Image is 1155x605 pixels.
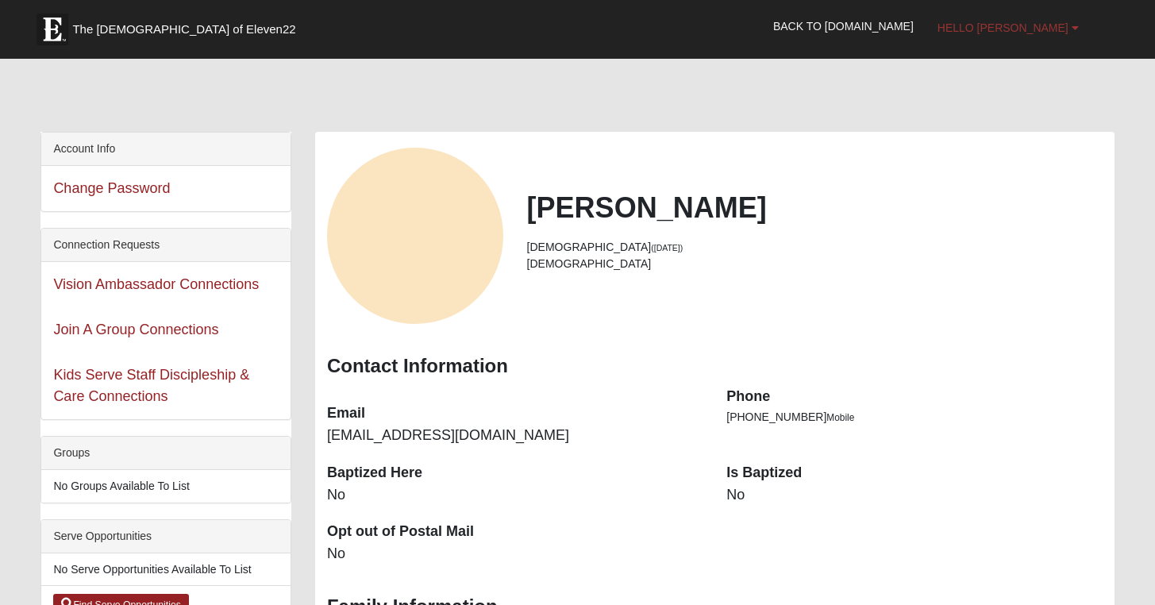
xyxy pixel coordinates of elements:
img: Eleven22 logo [37,13,68,45]
dd: No [726,485,1102,506]
a: View Fullsize Photo [327,148,503,324]
a: Back to [DOMAIN_NAME] [761,6,926,46]
dt: Baptized Here [327,463,703,484]
li: [PHONE_NUMBER] [726,409,1102,426]
div: Connection Requests [41,229,291,262]
dt: Is Baptized [726,463,1102,484]
a: Join A Group Connections [53,322,218,337]
a: Hello [PERSON_NAME] [926,8,1091,48]
span: The [DEMOGRAPHIC_DATA] of Eleven22 [72,21,295,37]
div: Account Info [41,133,291,166]
dt: Email [327,403,703,424]
div: Groups [41,437,291,470]
small: ([DATE]) [651,243,683,252]
h2: [PERSON_NAME] [527,191,1103,225]
div: Serve Opportunities [41,520,291,553]
dd: [EMAIL_ADDRESS][DOMAIN_NAME] [327,426,703,446]
dd: No [327,544,703,565]
dd: No [327,485,703,506]
a: The [DEMOGRAPHIC_DATA] of Eleven22 [29,6,346,45]
li: [DEMOGRAPHIC_DATA] [527,256,1103,272]
span: Mobile [826,412,854,423]
a: Kids Serve Staff Discipleship & Care Connections [53,367,249,404]
a: Change Password [53,180,170,196]
dt: Opt out of Postal Mail [327,522,703,542]
h3: Contact Information [327,355,1103,378]
li: No Serve Opportunities Available To List [41,553,291,586]
li: [DEMOGRAPHIC_DATA] [527,239,1103,256]
dt: Phone [726,387,1102,407]
span: Hello [PERSON_NAME] [937,21,1068,34]
li: No Groups Available To List [41,470,291,503]
a: Vision Ambassador Connections [53,276,259,292]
